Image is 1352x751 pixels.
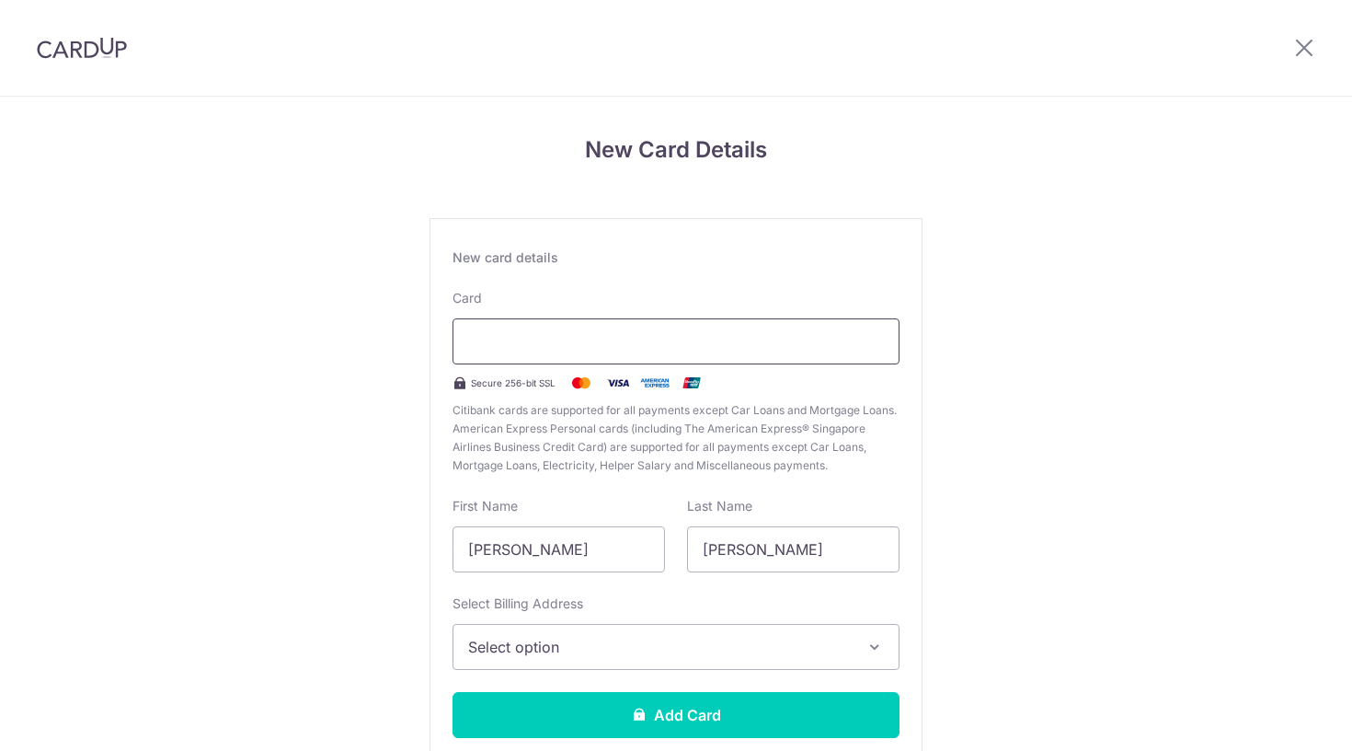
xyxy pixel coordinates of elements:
[453,624,899,670] button: Select option
[453,497,518,515] label: First Name
[453,289,482,307] label: Card
[687,526,899,572] input: Cardholder Last Name
[453,401,899,475] span: Citibank cards are supported for all payments except Car Loans and Mortgage Loans. American Expre...
[600,372,636,394] img: Visa
[453,595,583,613] label: Select Billing Address
[37,37,127,59] img: CardUp
[453,248,899,267] div: New card details
[453,526,665,572] input: Cardholder First Name
[430,133,922,167] h4: New Card Details
[468,636,851,658] span: Select option
[687,497,752,515] label: Last Name
[636,372,673,394] img: .alt.amex
[563,372,600,394] img: Mastercard
[453,692,899,738] button: Add Card
[468,330,884,352] iframe: Secure card payment input frame
[471,375,556,390] span: Secure 256-bit SSL
[673,372,710,394] img: .alt.unionpay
